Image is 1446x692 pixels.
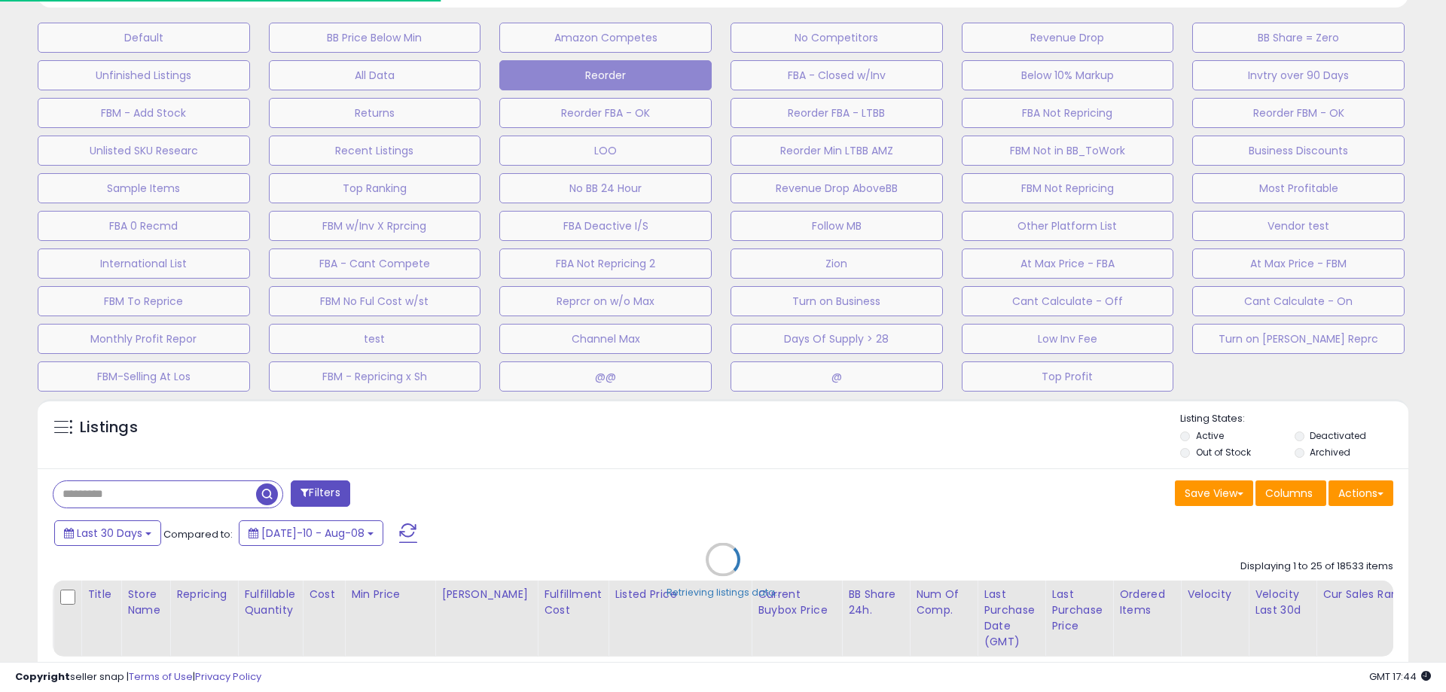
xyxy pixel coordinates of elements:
[1192,23,1405,53] button: BB Share = Zero
[667,586,779,599] div: Retrieving listings data..
[269,211,481,241] button: FBM w/Inv X Rprcing
[269,248,481,279] button: FBA - Cant Compete
[1192,248,1405,279] button: At Max Price - FBM
[269,173,481,203] button: Top Ranking
[962,211,1174,241] button: Other Platform List
[962,324,1174,354] button: Low Inv Fee
[731,136,943,166] button: Reorder Min LTBB AMZ
[269,286,481,316] button: FBM No Ful Cost w/st
[731,248,943,279] button: Zion
[38,211,250,241] button: FBA 0 Recmd
[499,248,712,279] button: FBA Not Repricing 2
[499,173,712,203] button: No BB 24 Hour
[962,136,1174,166] button: FBM Not in BB_ToWork
[38,23,250,53] button: Default
[499,361,712,392] button: @@
[38,136,250,166] button: Unlisted SKU Researc
[1192,286,1405,316] button: Cant Calculate - On
[499,23,712,53] button: Amazon Competes
[962,98,1174,128] button: FBA Not Repricing
[1192,136,1405,166] button: Business Discounts
[962,60,1174,90] button: Below 10% Markup
[731,173,943,203] button: Revenue Drop AboveBB
[38,173,250,203] button: Sample Items
[731,98,943,128] button: Reorder FBA - LTBB
[15,669,70,684] strong: Copyright
[731,23,943,53] button: No Competitors
[1192,211,1405,241] button: Vendor test
[1192,173,1405,203] button: Most Profitable
[499,60,712,90] button: Reorder
[1192,98,1405,128] button: Reorder FBM - OK
[269,324,481,354] button: test
[1192,324,1405,354] button: Turn on [PERSON_NAME] Reprc
[962,23,1174,53] button: Revenue Drop
[731,286,943,316] button: Turn on Business
[38,361,250,392] button: FBM-Selling At Los
[499,324,712,354] button: Channel Max
[269,136,481,166] button: Recent Listings
[499,98,712,128] button: Reorder FBA - OK
[731,324,943,354] button: Days Of Supply > 28
[499,211,712,241] button: FBA Deactive I/S
[731,60,943,90] button: FBA - Closed w/Inv
[731,361,943,392] button: @
[962,361,1174,392] button: Top Profit
[269,60,481,90] button: All Data
[38,324,250,354] button: Monthly Profit Repor
[38,248,250,279] button: International List
[499,136,712,166] button: LOO
[38,286,250,316] button: FBM To Reprice
[499,286,712,316] button: Reprcr on w/o Max
[269,361,481,392] button: FBM - Repricing x Sh
[731,211,943,241] button: Follow MB
[15,670,261,684] div: seller snap | |
[962,248,1174,279] button: At Max Price - FBA
[269,98,481,128] button: Returns
[962,173,1174,203] button: FBM Not Repricing
[1192,60,1405,90] button: Invtry over 90 Days
[38,98,250,128] button: FBM - Add Stock
[38,60,250,90] button: Unfinished Listings
[962,286,1174,316] button: Cant Calculate - Off
[269,23,481,53] button: BB Price Below Min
